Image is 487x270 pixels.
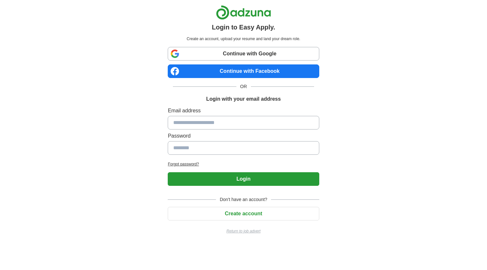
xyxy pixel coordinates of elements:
button: Create account [168,207,319,220]
label: Email address [168,107,319,115]
h1: Login with your email address [206,95,281,103]
a: Continue with Google [168,47,319,61]
button: Login [168,172,319,186]
p: Create an account, upload your resume and land your dream role. [169,36,318,42]
span: OR [236,83,251,90]
h1: Login to Easy Apply. [212,22,275,32]
a: Forgot password? [168,161,319,167]
span: Don't have an account? [216,196,271,203]
label: Password [168,132,319,140]
img: Adzuna logo [216,5,271,20]
a: Create account [168,211,319,216]
a: Return to job advert [168,228,319,234]
a: Continue with Facebook [168,64,319,78]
